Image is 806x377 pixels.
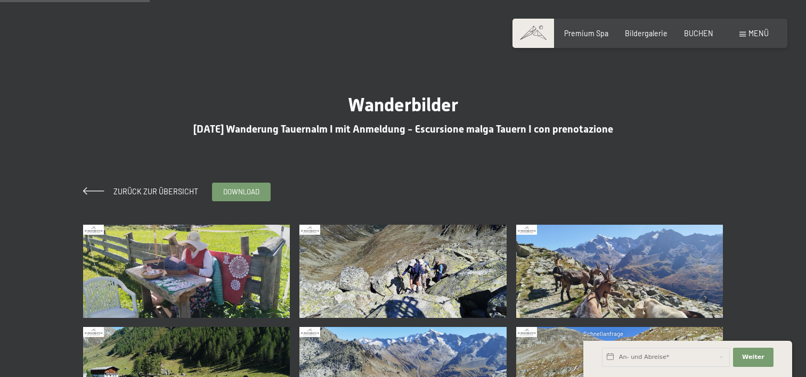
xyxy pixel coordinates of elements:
span: Menü [748,29,769,38]
button: Weiter [733,348,774,367]
span: Zurück zur Übersicht [106,187,198,196]
span: Weiter [742,353,764,362]
img: 18-09-2025 [516,225,723,318]
a: Bildergalerie [625,29,667,38]
a: Zurück zur Übersicht [83,187,198,196]
span: [DATE] Wanderung Tauernalm I mit Anmeldung - Escursione malga Tauern I con prenotazione [193,123,613,135]
a: Premium Spa [564,29,608,38]
img: 18-09-2025 [83,225,290,318]
span: download [223,187,259,196]
img: 18-09-2025 [299,225,507,318]
span: Schnellanfrage [583,330,623,337]
a: 18-09-2025 [81,220,292,322]
a: 18-09-2025 [297,220,509,322]
a: 18-09-2025 [514,220,725,322]
a: download [213,183,270,201]
span: Wanderbilder [348,94,458,116]
a: BUCHEN [684,29,713,38]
